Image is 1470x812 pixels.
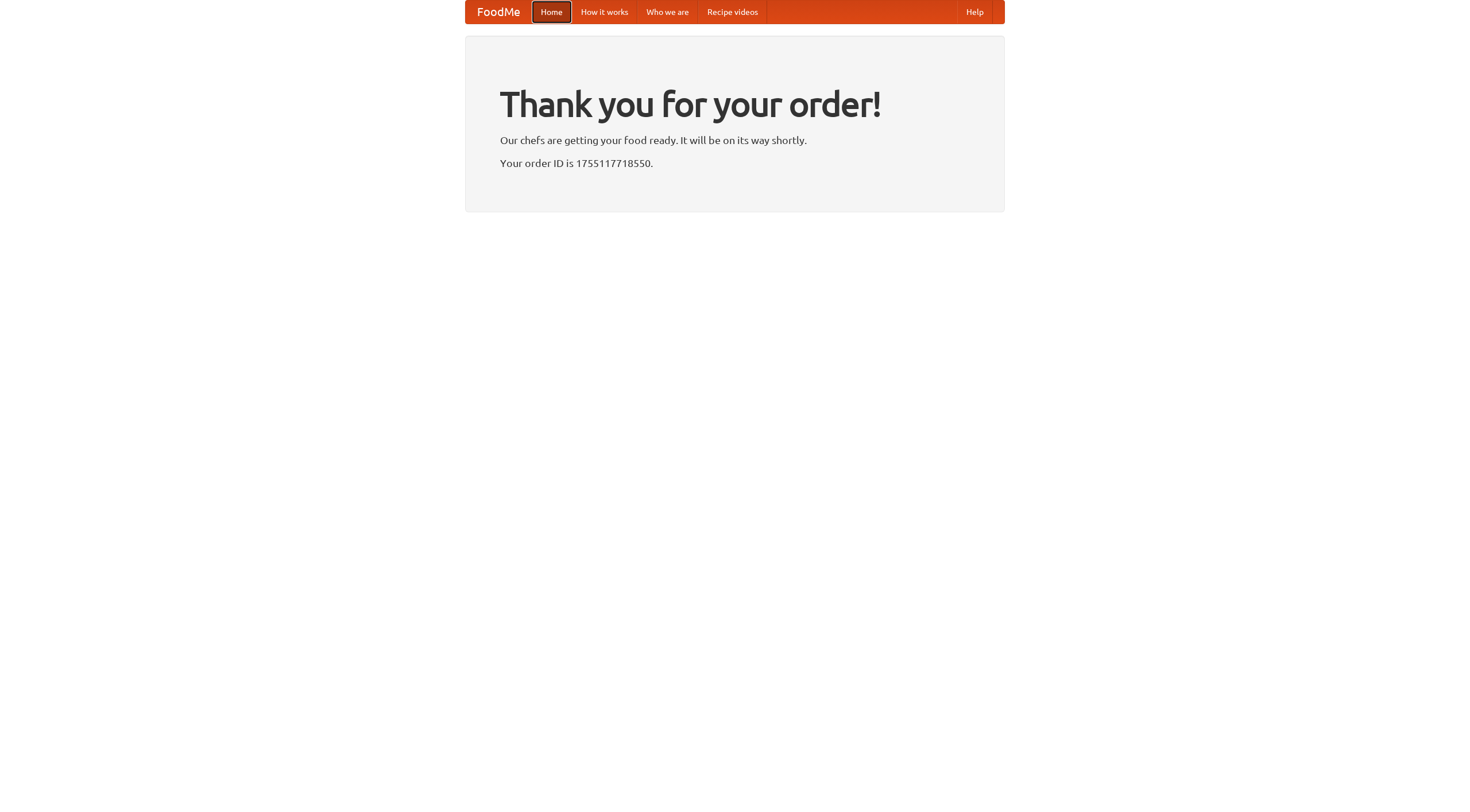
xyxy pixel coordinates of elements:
[957,1,993,24] a: Help
[500,76,970,131] h1: Thank you for your order!
[500,131,970,149] p: Our chefs are getting your food ready. It will be on its way shortly.
[572,1,637,24] a: How it works
[500,154,970,172] p: Your order ID is 1755117718550.
[637,1,698,24] a: Who we are
[532,1,572,24] a: Home
[698,1,767,24] a: Recipe videos
[466,1,532,24] a: FoodMe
